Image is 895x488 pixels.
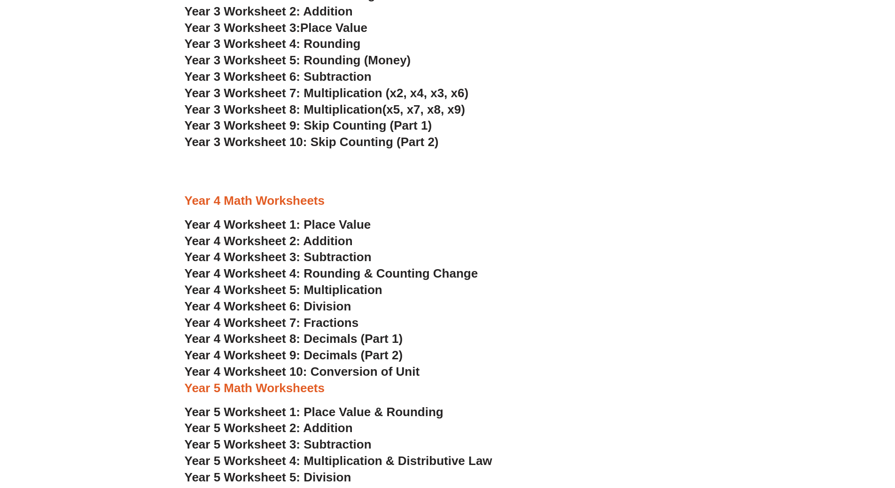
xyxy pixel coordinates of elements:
iframe: Chat Widget [739,382,895,488]
a: Year 4 Worksheet 8: Decimals (Part 1) [185,332,403,346]
a: Year 3 Worksheet 8: Multiplication(x5, x7, x8, x9) [185,102,465,116]
h3: Year 4 Math Worksheets [185,193,711,209]
a: Year 4 Worksheet 4: Rounding & Counting Change [185,266,478,280]
span: Year 3 Worksheet 8: Multiplication [185,102,382,116]
a: Year 4 Worksheet 3: Subtraction [185,250,372,264]
a: Year 3 Worksheet 4: Rounding [185,37,361,51]
a: Year 3 Worksheet 7: Multiplication (x2, x4, x3, x6) [185,86,469,100]
a: Year 4 Worksheet 1: Place Value [185,217,371,232]
h3: Year 5 Math Worksheets [185,380,711,396]
a: Year 3 Worksheet 3:Place Value [185,21,368,35]
a: Year 4 Worksheet 7: Fractions [185,316,359,330]
a: Year 5 Worksheet 2: Addition [185,421,353,435]
a: Year 3 Worksheet 10: Skip Counting (Part 2) [185,135,439,149]
a: Year 4 Worksheet 9: Decimals (Part 2) [185,348,403,362]
a: Year 3 Worksheet 5: Rounding (Money) [185,53,411,67]
a: Year 5 Worksheet 1: Place Value & Rounding [185,405,444,419]
a: Year 3 Worksheet 6: Subtraction [185,70,372,84]
a: Year 3 Worksheet 2: Addition [185,4,353,18]
span: Place Value [300,21,367,35]
a: Year 5 Worksheet 4: Multiplication & Distributive Law [185,454,492,468]
a: Year 5 Worksheet 5: Division [185,470,351,484]
a: Year 4 Worksheet 6: Division [185,299,351,313]
a: Year 5 Worksheet 3: Subtraction [185,437,372,451]
a: Year 3 Worksheet 9: Skip Counting (Part 1) [185,118,432,132]
a: Year 4 Worksheet 10: Conversion of Unit [185,364,420,379]
span: Year 3 Worksheet 3: [185,21,301,35]
span: (x5, x7, x8, x9) [382,102,465,116]
a: Year 4 Worksheet 2: Addition [185,234,353,248]
a: Year 4 Worksheet 5: Multiplication [185,283,382,297]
